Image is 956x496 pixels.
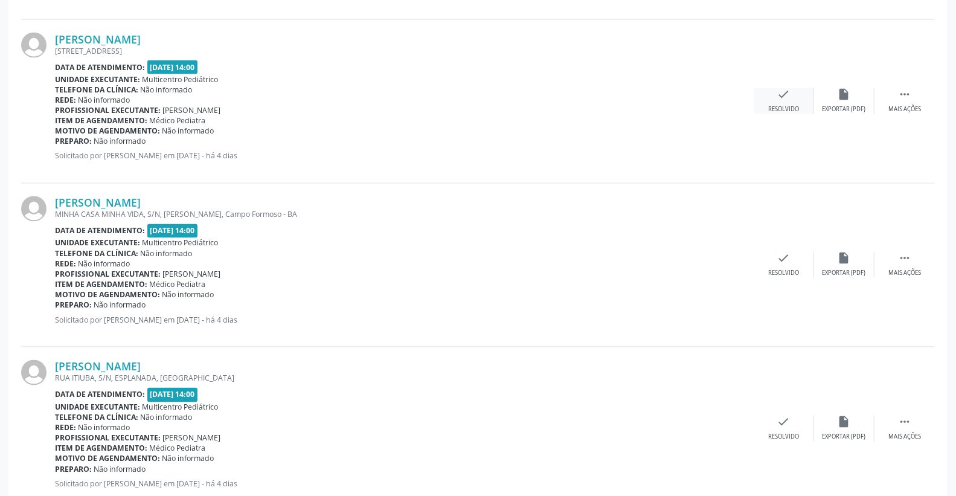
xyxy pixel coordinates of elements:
p: Solicitado por [PERSON_NAME] em [DATE] - há 4 dias [55,151,754,161]
b: Rede: [55,95,76,106]
div: [STREET_ADDRESS] [55,46,754,56]
b: Telefone da clínica: [55,249,138,259]
span: Multicentro Pediátrico [143,238,219,248]
b: Unidade executante: [55,238,140,248]
b: Preparo: [55,465,92,475]
div: Resolvido [768,269,799,278]
p: Solicitado por [PERSON_NAME] em [DATE] - há 4 dias [55,479,754,489]
b: Item de agendamento: [55,116,147,126]
b: Unidade executante: [55,402,140,413]
span: [PERSON_NAME] [163,269,221,280]
div: Mais ações [888,106,921,114]
i: check [777,416,791,429]
i:  [898,416,911,429]
span: Médico Pediatra [150,116,206,126]
span: Multicentro Pediátrico [143,74,219,85]
i:  [898,252,911,265]
b: Profissional executante: [55,106,161,116]
div: Exportar (PDF) [823,269,866,278]
i:  [898,88,911,101]
a: [PERSON_NAME] [55,360,141,373]
span: [DATE] 14:00 [147,60,198,74]
span: [DATE] 14:00 [147,388,198,402]
b: Motivo de agendamento: [55,126,160,137]
b: Item de agendamento: [55,280,147,290]
b: Telefone da clínica: [55,85,138,95]
div: Exportar (PDF) [823,433,866,442]
div: Mais ações [888,433,921,442]
span: Médico Pediatra [150,280,206,290]
div: Resolvido [768,433,799,442]
a: [PERSON_NAME] [55,196,141,210]
span: Não informado [141,85,193,95]
i: insert_drive_file [838,252,851,265]
b: Profissional executante: [55,433,161,443]
div: Mais ações [888,269,921,278]
span: Não informado [162,126,214,137]
span: [DATE] 14:00 [147,224,198,238]
b: Rede: [55,423,76,433]
span: Não informado [94,300,146,311]
div: Exportar (PDF) [823,106,866,114]
span: Não informado [141,249,193,259]
span: [PERSON_NAME] [163,433,221,443]
b: Motivo de agendamento: [55,290,160,300]
span: Não informado [79,95,130,106]
b: Unidade executante: [55,74,140,85]
p: Solicitado por [PERSON_NAME] em [DATE] - há 4 dias [55,315,754,326]
span: Não informado [79,423,130,433]
img: img [21,33,47,58]
span: Médico Pediatra [150,443,206,454]
b: Rede: [55,259,76,269]
b: Profissional executante: [55,269,161,280]
b: Data de atendimento: [55,226,145,236]
b: Telefone da clínica: [55,413,138,423]
span: Não informado [141,413,193,423]
i: insert_drive_file [838,416,851,429]
span: Não informado [94,465,146,475]
b: Preparo: [55,137,92,147]
b: Motivo de agendamento: [55,454,160,464]
div: RUA ITIUBA, S/N, ESPLANADA, [GEOGRAPHIC_DATA] [55,373,754,384]
div: Resolvido [768,106,799,114]
span: Multicentro Pediátrico [143,402,219,413]
i: insert_drive_file [838,88,851,101]
span: Não informado [94,137,146,147]
b: Preparo: [55,300,92,311]
span: [PERSON_NAME] [163,106,221,116]
i: check [777,252,791,265]
img: img [21,196,47,222]
span: Não informado [162,290,214,300]
b: Data de atendimento: [55,62,145,72]
img: img [21,360,47,385]
span: Não informado [79,259,130,269]
a: [PERSON_NAME] [55,33,141,46]
span: Não informado [162,454,214,464]
b: Item de agendamento: [55,443,147,454]
b: Data de atendimento: [55,390,145,400]
i: check [777,88,791,101]
div: MINHA CASA MINHA VIDA, S/N, [PERSON_NAME], Campo Formoso - BA [55,210,754,220]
